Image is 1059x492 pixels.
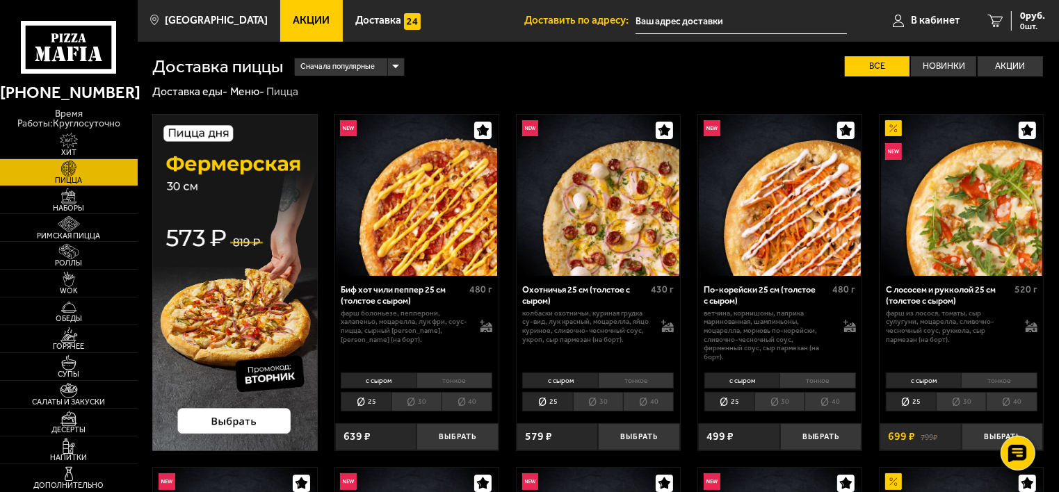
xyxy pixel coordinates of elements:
p: колбаски охотничьи, куриная грудка су-вид, лук красный, моцарелла, яйцо куриное, сливочно-чесночн... [522,309,650,345]
li: с сыром [704,372,779,388]
li: 30 [754,392,805,411]
a: НовинкаПо-корейски 25 см (толстое с сыром) [698,115,862,276]
li: тонкое [779,372,855,388]
li: 30 [936,392,986,411]
a: Доставка еды- [152,85,227,98]
a: НовинкаОхотничья 25 см (толстое с сыром) [517,115,680,276]
img: По-корейски 25 см (толстое с сыром) [699,115,860,276]
img: Акционный [885,473,902,490]
img: Новинка [340,473,357,490]
img: Акционный [885,120,902,137]
span: 639 ₽ [343,431,371,442]
input: Ваш адрес доставки [636,8,848,34]
button: Выбрать [598,423,680,450]
li: с сыром [886,372,961,388]
span: 480 г [833,284,856,295]
span: Доставить по адресу: [524,15,636,26]
img: Новинка [159,473,175,490]
img: Новинка [885,143,902,160]
div: С лососем и рукколой 25 см (толстое с сыром) [886,284,1011,305]
img: Биф хот чили пеппер 25 см (толстое с сыром) [336,115,497,276]
img: Новинка [522,120,539,137]
label: Все [845,56,910,76]
span: В кабинет [911,15,960,26]
li: 40 [805,392,855,411]
li: 40 [623,392,674,411]
span: 480 г [469,284,492,295]
h1: Доставка пиццы [152,58,283,75]
img: С лососем и рукколой 25 см (толстое с сыром) [881,115,1042,276]
li: 25 [704,392,754,411]
img: 15daf4d41897b9f0e9f617042186c801.svg [404,13,421,30]
label: Новинки [911,56,976,76]
span: 699 ₽ [888,431,915,442]
li: 30 [391,392,442,411]
li: 25 [886,392,936,411]
div: По-корейски 25 см (толстое с сыром) [704,284,830,305]
button: Выбрать [962,423,1044,450]
img: Новинка [704,473,720,490]
li: 25 [341,392,391,411]
div: Пицца [266,85,298,99]
img: Новинка [704,120,720,137]
li: 30 [573,392,623,411]
span: 520 г [1014,284,1037,295]
li: 40 [442,392,492,411]
div: Охотничья 25 см (толстое с сыром) [522,284,647,305]
span: 499 ₽ [706,431,734,442]
img: Новинка [340,120,357,137]
span: Сначала популярные [300,56,375,77]
a: АкционныйНовинкаС лососем и рукколой 25 см (толстое с сыром) [880,115,1043,276]
p: ветчина, корнишоны, паприка маринованная, шампиньоны, моцарелла, морковь по-корейски, сливочно-че... [704,309,832,362]
p: фарш болоньезе, пепперони, халапеньо, моцарелла, лук фри, соус-пицца, сырный [PERSON_NAME], [PERS... [341,309,469,345]
li: с сыром [341,372,416,388]
a: Меню- [230,85,264,98]
p: фарш из лосося, томаты, сыр сулугуни, моцарелла, сливочно-чесночный соус, руккола, сыр пармезан (... [886,309,1014,345]
li: тонкое [961,372,1037,388]
li: тонкое [598,372,674,388]
span: 0 шт. [1020,22,1045,31]
button: Выбрать [417,423,499,450]
button: Выбрать [780,423,862,450]
span: 430 г [651,284,674,295]
span: Акции [293,15,330,26]
div: Биф хот чили пеппер 25 см (толстое с сыром) [341,284,466,305]
span: Доставка [355,15,401,26]
img: Охотничья 25 см (толстое с сыром) [517,115,679,276]
label: Акции [978,56,1043,76]
img: Новинка [522,473,539,490]
span: [GEOGRAPHIC_DATA] [165,15,268,26]
span: 579 ₽ [525,431,552,442]
li: с сыром [522,372,597,388]
li: 25 [522,392,572,411]
li: тонкое [417,372,492,388]
s: 799 ₽ [921,431,937,442]
span: Санкт-Петербург, Северный проспект, 77к3 [636,8,848,34]
span: 0 руб. [1020,11,1045,21]
li: 40 [986,392,1037,411]
a: НовинкаБиф хот чили пеппер 25 см (толстое с сыром) [335,115,499,276]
